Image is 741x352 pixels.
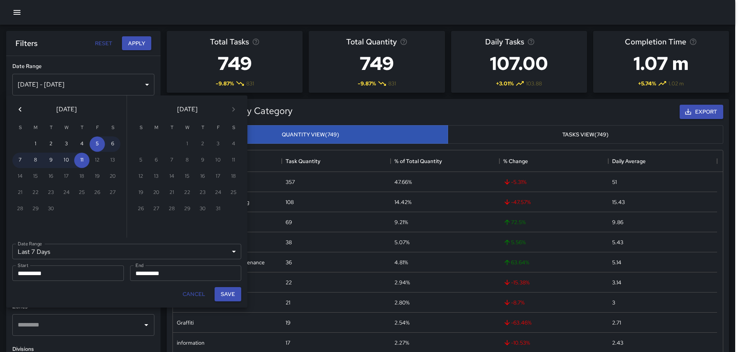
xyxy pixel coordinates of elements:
[18,262,28,269] label: Start
[74,136,90,152] button: 4
[56,104,77,115] span: [DATE]
[43,153,59,168] button: 9
[12,102,28,117] button: Previous month
[12,153,28,168] button: 7
[134,120,148,136] span: Sunday
[211,120,225,136] span: Friday
[105,136,120,152] button: 6
[29,120,42,136] span: Monday
[227,120,240,136] span: Saturday
[59,136,74,152] button: 3
[90,136,105,152] button: 5
[59,153,74,168] button: 10
[106,120,120,136] span: Saturday
[28,153,43,168] button: 8
[43,136,59,152] button: 2
[180,120,194,136] span: Wednesday
[149,120,163,136] span: Monday
[13,120,27,136] span: Sunday
[135,262,144,269] label: End
[75,120,89,136] span: Thursday
[165,120,179,136] span: Tuesday
[74,153,90,168] button: 11
[12,244,241,259] div: Last 7 Days
[179,287,208,301] button: Cancel
[196,120,210,136] span: Thursday
[90,120,104,136] span: Friday
[177,104,198,115] span: [DATE]
[215,287,241,301] button: Save
[59,120,73,136] span: Wednesday
[28,136,43,152] button: 1
[18,240,42,247] label: Date Range
[44,120,58,136] span: Tuesday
